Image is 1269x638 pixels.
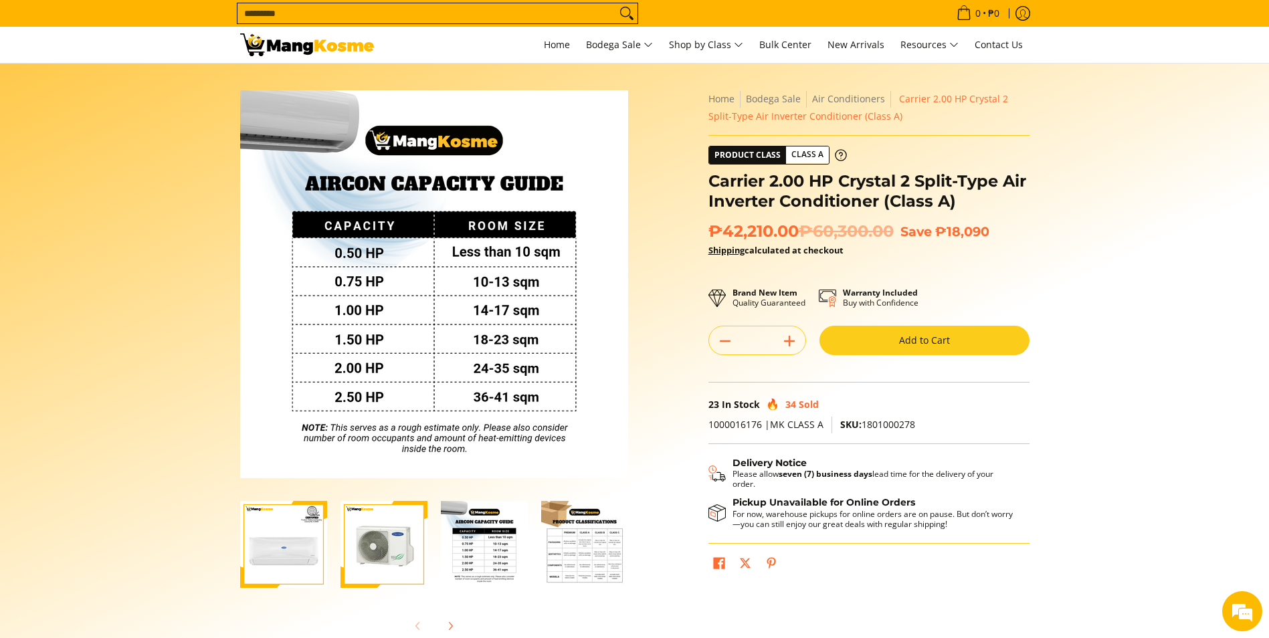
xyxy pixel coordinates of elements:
[779,468,872,480] strong: seven (7) business days
[843,288,918,308] p: Buy with Confidence
[7,365,255,412] textarea: Type your message and click 'Submit'
[773,330,805,352] button: Add
[762,554,781,576] a: Pin on Pinterest
[708,90,1030,125] nav: Breadcrumbs
[708,92,735,105] a: Home
[953,6,1003,21] span: •
[746,92,801,105] a: Bodega Sale
[709,330,741,352] button: Subtract
[733,496,915,508] strong: Pickup Unavailable for Online Orders
[786,146,829,163] span: Class A
[537,27,577,63] a: Home
[799,221,894,241] del: ₱60,300.00
[70,75,225,92] div: Leave a message
[709,146,786,164] span: Product Class
[541,501,628,588] img: Carrier 2.00 HP Crystal 2 Split-Type Air Inverter Conditioner (Class A)-4
[733,287,797,298] strong: Brand New Item
[544,38,570,51] span: Home
[733,457,807,469] strong: Delivery Notice
[387,27,1030,63] nav: Main Menu
[736,554,755,576] a: Post on X
[733,469,1016,489] p: Please allow lead time for the delivery of your order.
[935,223,989,239] span: ₱18,090
[840,418,862,431] span: SKU:
[708,92,1008,122] span: Carrier 2.00 HP Crystal 2 Split-Type Air Inverter Conditioner (Class A)
[708,244,844,256] strong: calculated at checkout
[900,223,932,239] span: Save
[669,37,743,54] span: Shop by Class
[973,9,983,18] span: 0
[819,326,1030,355] button: Add to Cart
[28,169,233,304] span: We are offline. Please leave us a message.
[586,37,653,54] span: Bodega Sale
[900,37,959,54] span: Resources
[785,398,796,411] span: 34
[812,92,885,105] a: Air Conditioners
[722,398,760,411] span: In Stock
[662,27,750,63] a: Shop by Class
[240,90,628,478] img: Carrier 2.00 HP Crystal 2 Split-Type Air Inverter Conditioner (Class A)
[441,501,528,588] img: Carrier 2.00 HP Crystal 2 Split-Type Air Inverter Conditioner (Class A)-3
[708,244,745,256] a: Shipping
[840,418,915,431] span: 1801000278
[799,398,819,411] span: Sold
[340,501,427,588] img: Carrier 2.00 HP Crystal 2 Split-Type Air Inverter Conditioner (Class A)-2
[708,221,894,241] span: ₱42,210.00
[733,509,1016,529] p: For now, warehouse pickups for online orders are on pause. But don’t worry—you can still enjoy ou...
[196,412,243,430] em: Submit
[843,287,918,298] strong: Warranty Included
[708,171,1030,211] h1: Carrier 2.00 HP Crystal 2 Split-Type Air Inverter Conditioner (Class A)
[616,3,638,23] button: Search
[968,27,1030,63] a: Contact Us
[708,457,1016,490] button: Shipping & Delivery
[894,27,965,63] a: Resources
[710,554,728,576] a: Share on Facebook
[759,38,811,51] span: Bulk Center
[240,501,327,588] img: Carrier 2.00 HP Crystal 2 Split-Type Air Inverter Conditioner (Class A)-1
[986,9,1001,18] span: ₱0
[975,38,1023,51] span: Contact Us
[733,288,805,308] p: Quality Guaranteed
[753,27,818,63] a: Bulk Center
[708,398,719,411] span: 23
[219,7,252,39] div: Minimize live chat window
[240,33,374,56] img: Carrier 2 HP Crystal 2 Split-Type Aircon (Class A) l Mang Kosme
[708,418,823,431] span: 1000016176 |MK CLASS A
[708,146,847,165] a: Product Class Class A
[579,27,660,63] a: Bodega Sale
[827,38,884,51] span: New Arrivals
[821,27,891,63] a: New Arrivals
